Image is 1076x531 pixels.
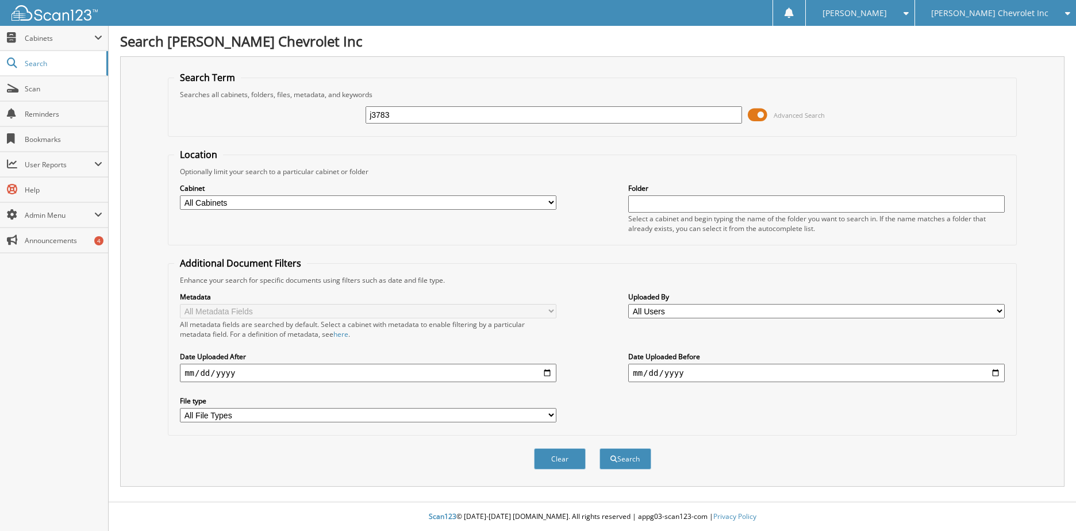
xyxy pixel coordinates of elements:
button: Search [600,448,651,470]
span: [PERSON_NAME] [823,10,887,17]
label: Date Uploaded After [180,352,556,361]
h1: Search [PERSON_NAME] Chevrolet Inc [120,32,1065,51]
span: Admin Menu [25,210,94,220]
span: User Reports [25,160,94,170]
label: Cabinet [180,183,556,193]
legend: Additional Document Filters [174,257,307,270]
label: Uploaded By [628,292,1005,302]
label: Folder [628,183,1005,193]
legend: Search Term [174,71,241,84]
div: Select a cabinet and begin typing the name of the folder you want to search in. If the name match... [628,214,1005,233]
span: Announcements [25,236,102,245]
a: here [333,329,348,339]
label: Metadata [180,292,556,302]
div: © [DATE]-[DATE] [DOMAIN_NAME]. All rights reserved | appg03-scan123-com | [109,503,1076,531]
span: Search [25,59,101,68]
div: Enhance your search for specific documents using filters such as date and file type. [174,275,1010,285]
input: start [180,364,556,382]
span: Advanced Search [774,111,825,120]
span: Reminders [25,109,102,119]
div: Optionally limit your search to a particular cabinet or folder [174,167,1010,176]
span: [PERSON_NAME] Chevrolet Inc [931,10,1048,17]
iframe: Chat Widget [1019,476,1076,531]
span: Bookmarks [25,134,102,144]
div: 4 [94,236,103,245]
label: File type [180,396,556,406]
span: Cabinets [25,33,94,43]
legend: Location [174,148,223,161]
button: Clear [534,448,586,470]
span: Scan [25,84,102,94]
a: Privacy Policy [713,511,756,521]
span: Scan123 [429,511,456,521]
label: Date Uploaded Before [628,352,1005,361]
img: scan123-logo-white.svg [11,5,98,21]
div: Searches all cabinets, folders, files, metadata, and keywords [174,90,1010,99]
span: Help [25,185,102,195]
input: end [628,364,1005,382]
div: All metadata fields are searched by default. Select a cabinet with metadata to enable filtering b... [180,320,556,339]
